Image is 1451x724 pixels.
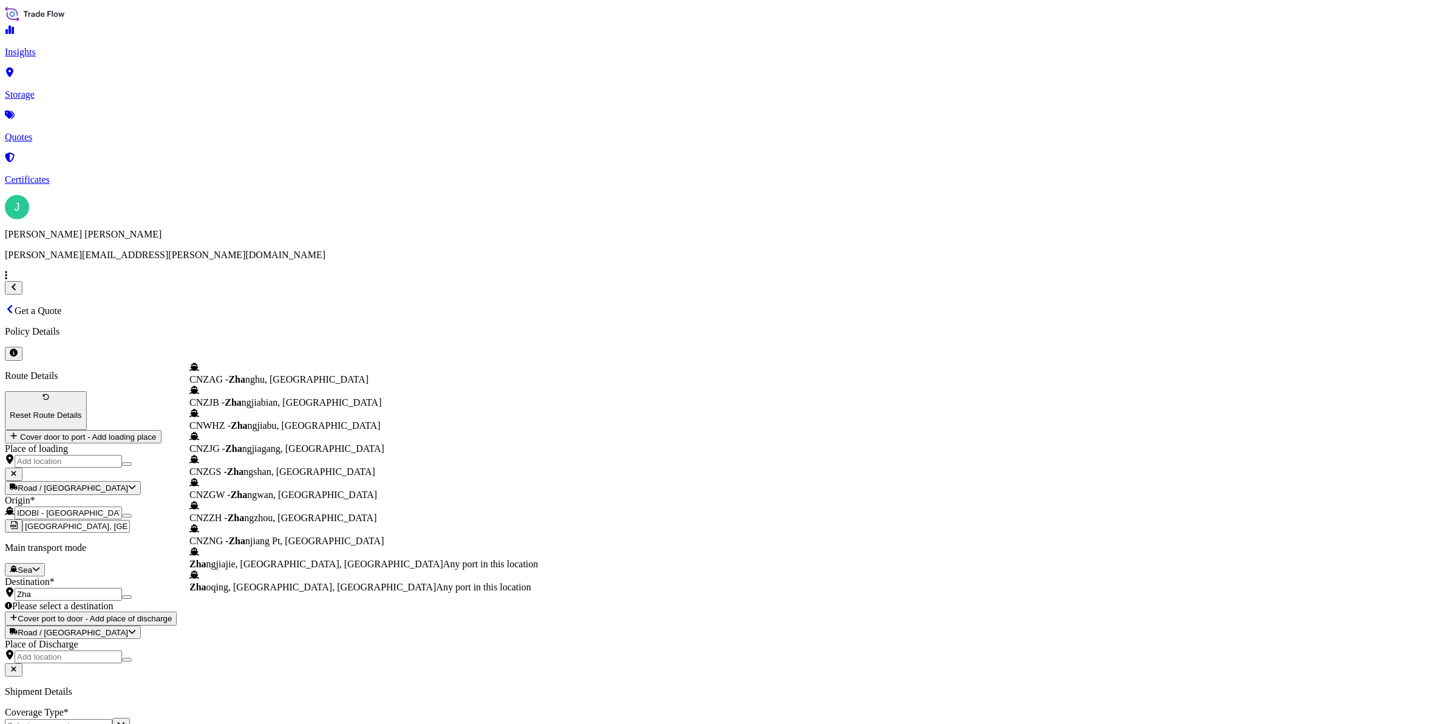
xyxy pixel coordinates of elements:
[189,362,538,593] div: Show suggestions
[189,559,206,569] b: Zha
[227,466,244,477] b: Zha
[10,411,82,420] p: Reset Route Details
[5,626,141,639] button: Select transport
[189,490,377,500] span: CNZGW - ngwan, [GEOGRAPHIC_DATA]
[436,582,531,592] span: Any port in this location
[228,374,245,384] b: Zha
[15,651,122,663] input: Place of Discharge
[122,462,132,466] button: Show suggestions
[18,628,128,637] span: Road / [GEOGRAPHIC_DATA]
[189,559,443,569] span: ngjiajie, [GEOGRAPHIC_DATA], [GEOGRAPHIC_DATA]
[15,588,122,601] input: Destination
[122,595,132,599] button: Show suggestions
[5,686,1446,697] p: Shipment Details
[228,513,245,523] b: Zha
[5,47,1446,58] p: Insights
[5,304,1446,316] p: Get a Quote
[5,542,1446,553] p: Main transport mode
[189,466,375,477] span: CNZGS - ngshan, [GEOGRAPHIC_DATA]
[5,495,1446,506] div: Origin
[189,513,377,523] span: CNZZH - ngzhou, [GEOGRAPHIC_DATA]
[5,601,1446,612] div: Please select a destination
[5,371,1446,381] p: Route Details
[231,490,248,500] b: Zha
[22,520,130,533] input: Text to appear on certificate
[5,250,1446,261] p: [PERSON_NAME][EMAIL_ADDRESS][PERSON_NAME][DOMAIN_NAME]
[18,615,172,624] span: Cover port to door - Add place of discharge
[15,455,122,468] input: Place of loading
[225,443,242,454] b: Zha
[443,559,538,569] span: Any port in this location
[228,536,245,546] b: Zha
[189,582,206,592] b: Zha
[5,174,1446,185] p: Certificates
[189,420,381,431] span: CNWHZ - ngjiabu, [GEOGRAPHIC_DATA]
[5,639,1446,650] div: Place of Discharge
[5,576,1446,587] div: Destination
[189,582,436,592] span: oqing, [GEOGRAPHIC_DATA], [GEOGRAPHIC_DATA]
[5,707,69,717] label: Coverage Type
[5,132,1446,143] p: Quotes
[15,201,20,213] span: J
[225,397,242,408] b: Zha
[5,326,1446,337] p: Policy Details
[122,514,132,517] button: Show suggestions
[189,443,384,454] span: CNZJG - ngjiagang, [GEOGRAPHIC_DATA]
[189,397,382,408] span: CNZJB - ngjiabian, [GEOGRAPHIC_DATA]
[5,563,45,576] button: Select transport
[20,432,157,442] span: Cover door to port - Add loading place
[18,565,32,575] span: Sea
[5,229,1446,240] p: [PERSON_NAME] [PERSON_NAME]
[189,374,369,384] span: CNZAG - nghu, [GEOGRAPHIC_DATA]
[231,420,248,431] b: Zha
[5,443,1446,454] div: Place of loading
[18,484,128,493] span: Road / [GEOGRAPHIC_DATA]
[189,536,384,546] span: CNZNG - njiang Pt, [GEOGRAPHIC_DATA]
[122,658,132,661] button: Show suggestions
[5,89,1446,100] p: Storage
[15,507,122,519] input: Origin
[5,481,141,494] button: Select transport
